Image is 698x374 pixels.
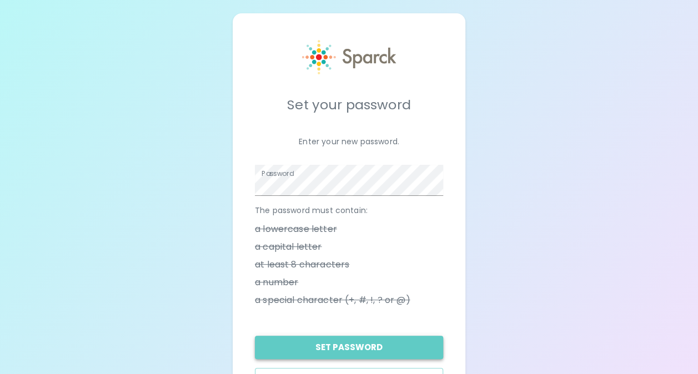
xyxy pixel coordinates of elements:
p: Enter your new password. [255,136,443,147]
img: Sparck logo [302,40,396,74]
p: The password must contain: [255,205,443,216]
button: Set Password [255,336,443,359]
span: a special character (+, #, !, ? or @) [255,294,410,307]
h5: Set your password [255,96,443,114]
span: a lowercase letter [255,223,337,236]
span: a capital letter [255,240,322,254]
label: Password [262,169,294,178]
span: at least 8 characters [255,258,349,271]
span: a number [255,276,298,289]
